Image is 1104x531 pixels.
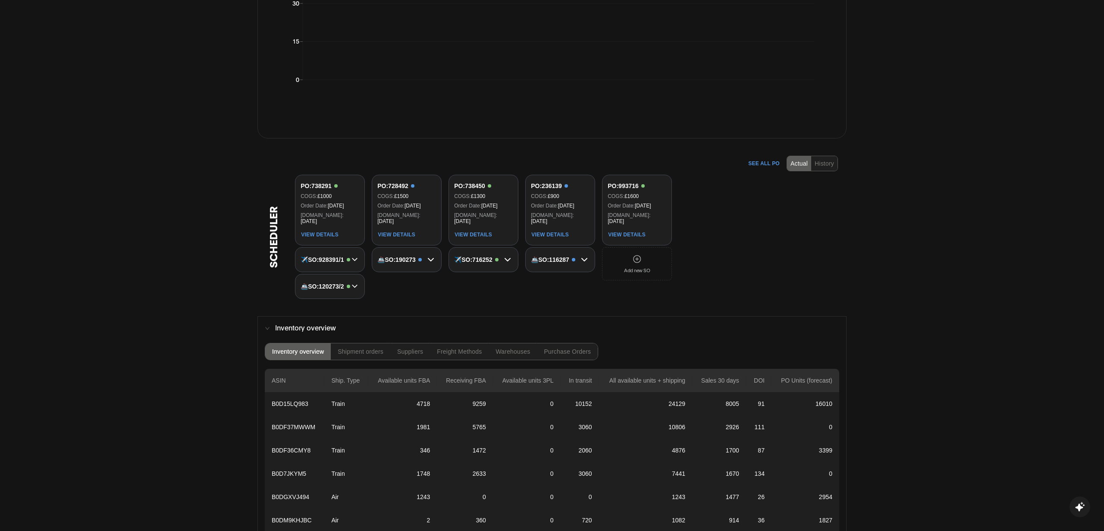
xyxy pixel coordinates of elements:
td: 0 [772,462,839,485]
button: View Details [531,231,569,238]
td: 3060 [561,415,599,439]
td: 1243 [368,485,437,509]
tspan: 0 [296,75,299,83]
td: 26 [746,485,772,509]
button: PO:993716 [608,182,666,190]
div: [DATE] [301,203,359,209]
div: [DATE] [531,212,590,224]
span: COGS: [301,193,317,199]
span: [DOMAIN_NAME]: [377,212,420,218]
span: Inventory overview [275,322,839,333]
button: 🚢SO:116287 [531,256,575,264]
div: PO: 993716 [608,182,645,190]
div: PO: 236139 [531,182,568,190]
button: View Details [301,231,339,238]
th: DOI [746,369,772,392]
th: All available units + shipping [599,369,692,392]
span: [DOMAIN_NAME]: [608,212,650,218]
button: Actual [787,156,811,171]
button: 🚢SO:120273/2 [301,283,350,290]
td: 0 [493,439,561,462]
span: View Details [608,232,646,238]
div: [DATE] [377,212,436,224]
td: Air [324,485,368,509]
td: 0 [561,485,599,509]
td: 4876 [599,439,692,462]
td: B0DGXVJ494 [265,485,324,509]
div: [DATE] [454,203,513,209]
td: 1700 [692,439,746,462]
div: £ 900 [531,193,590,199]
tspan: 15 [292,37,299,45]
td: 5765 [437,415,493,439]
div: [DATE] [531,203,590,209]
h1: Scheduler [266,206,279,268]
th: PO Units (forecast) [772,369,839,392]
td: 1472 [437,439,493,462]
td: 1670 [692,462,746,485]
div: £ 1000 [301,193,359,199]
td: 0 [493,392,561,415]
td: 87 [746,439,772,462]
span: View Details [301,232,339,238]
td: 3060 [561,462,599,485]
button: See All PO [741,157,787,170]
td: 4718 [368,392,437,415]
button: View Details [454,231,492,238]
div: £ 1500 [377,193,436,199]
td: 10806 [599,415,692,439]
button: PO:738291 [301,182,359,190]
td: 0 [772,415,839,439]
td: B0D7JKYM5 [265,462,324,485]
td: Train [324,415,368,439]
th: Sales 30 days [692,369,746,392]
div: PO: 728492 [377,182,414,190]
button: View Details [377,231,416,238]
div: £ 1300 [454,193,513,199]
span: View Details [531,232,569,238]
th: ASIN [265,369,324,392]
div: Inventory overview [272,349,324,355]
td: 1477 [692,485,746,509]
td: 2060 [561,439,599,462]
button: 🚢SO:190273 [377,255,436,265]
td: Train [324,462,368,485]
button: PO:728492 [377,182,436,190]
div: £ 1600 [608,193,666,199]
div: Freight Methods [437,349,482,355]
div: [DATE] [454,212,513,224]
div: Suppliers [397,349,423,355]
td: B0D15LQ983 [265,392,324,415]
img: plusCirlce [633,255,642,264]
span: [DOMAIN_NAME]: [531,212,574,218]
span: Order Date: [377,203,405,209]
td: 2926 [692,415,746,439]
button: 🚢SO:120273/2 [301,281,359,292]
td: 111 [746,415,772,439]
td: 7441 [599,462,692,485]
span: View Details [455,232,492,238]
div: [DATE] [608,203,666,209]
button: 🚢SO:116287 [531,255,590,265]
td: 0 [493,462,561,485]
td: 8005 [692,392,746,415]
div: PO: 738291 [301,182,338,190]
button: ✈️SO:928391/1 [301,255,359,265]
div: [DATE] [301,212,359,224]
button: History [811,156,837,171]
td: Train [324,392,368,415]
button: ✈️SO:928391/1 [301,256,350,264]
div: Shipment orders [338,349,383,355]
span: COGS: [377,193,394,199]
span: See All PO [748,160,780,167]
td: 1748 [368,462,437,485]
td: 0 [493,485,561,509]
button: ✈️SO:716252 [454,255,513,265]
td: B0DF37MWWM [265,415,324,439]
div: Warehouses [496,349,530,355]
button: ✈️SO:716252 [454,256,499,264]
th: Available units 3PL [493,369,561,392]
td: 134 [746,462,772,485]
td: 0 [437,485,493,509]
span: Order Date: [301,203,328,209]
